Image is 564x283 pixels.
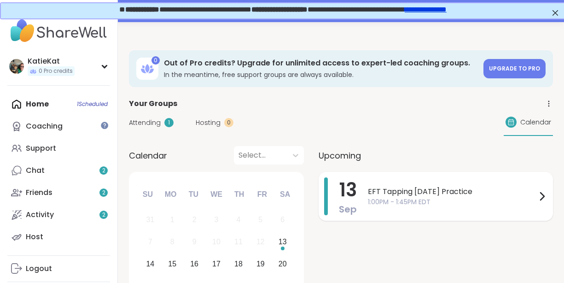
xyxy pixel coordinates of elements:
a: Coaching [7,115,110,137]
img: ShareWell Nav Logo [7,15,110,47]
div: Choose Monday, September 15th, 2025 [163,254,182,274]
div: Choose Thursday, September 18th, 2025 [229,254,249,274]
div: Logout [26,264,52,274]
span: 2 [102,189,105,197]
div: KatieKat [28,56,75,66]
h3: Out of Pro credits? Upgrade for unlimited access to expert-led coaching groups. [164,58,478,68]
div: Su [138,184,158,205]
div: Chat [26,165,45,176]
span: Hosting [196,118,221,128]
a: Support [7,137,110,159]
div: Host [26,232,43,242]
a: Upgrade to Pro [483,59,546,78]
div: 15 [168,258,176,270]
div: Friends [26,188,52,198]
span: Upcoming [319,149,361,162]
div: Not available Saturday, September 6th, 2025 [273,210,292,230]
span: Calendar [520,118,551,127]
h3: In the meantime, free support groups are always available. [164,70,478,79]
div: Not available Tuesday, September 9th, 2025 [185,232,204,252]
div: Choose Wednesday, September 17th, 2025 [207,254,227,274]
div: Not available Sunday, September 7th, 2025 [140,232,160,252]
div: 10 [212,236,221,248]
span: EFT Tapping [DATE] Practice [368,186,536,197]
div: Coaching [26,121,63,131]
div: 6 [280,213,285,226]
div: 12 [256,236,265,248]
img: KatieKat [9,59,24,74]
span: Sep [339,203,357,216]
span: 13 [339,177,357,203]
div: 3 [215,213,219,226]
span: 2 [102,211,105,219]
div: Not available Monday, September 1st, 2025 [163,210,182,230]
div: Sa [275,184,295,205]
a: Logout [7,258,110,280]
div: Not available Wednesday, September 10th, 2025 [207,232,227,252]
a: Friends2 [7,182,110,204]
span: Attending [129,118,161,128]
div: Not available Friday, September 5th, 2025 [250,210,270,230]
span: Upgrade to Pro [489,65,540,72]
div: Mo [160,184,180,205]
div: Choose Saturday, September 20th, 2025 [273,254,292,274]
div: 20 [279,258,287,270]
div: 9 [192,236,197,248]
div: We [206,184,227,205]
div: 19 [256,258,265,270]
div: Not available Thursday, September 11th, 2025 [229,232,249,252]
div: Activity [26,210,54,220]
div: 5 [258,213,262,226]
div: Tu [183,184,204,205]
div: Choose Tuesday, September 16th, 2025 [185,254,204,274]
div: Support [26,143,56,153]
div: Choose Saturday, September 13th, 2025 [273,232,292,252]
div: 18 [234,258,243,270]
div: 1 [170,213,174,226]
span: 2 [102,167,105,175]
div: Not available Wednesday, September 3rd, 2025 [207,210,227,230]
div: 1 [164,118,174,127]
div: 13 [279,236,287,248]
div: Choose Friday, September 19th, 2025 [250,254,270,274]
span: Calendar [129,149,167,162]
div: Not available Thursday, September 4th, 2025 [229,210,249,230]
div: Not available Sunday, August 31st, 2025 [140,210,160,230]
div: 11 [234,236,243,248]
a: Chat2 [7,159,110,182]
span: Your Groups [129,98,177,109]
span: 0 Pro credits [39,67,73,75]
div: Not available Monday, September 8th, 2025 [163,232,182,252]
div: 31 [146,213,154,226]
div: Choose Sunday, September 14th, 2025 [140,254,160,274]
div: 0 [151,56,160,65]
div: 2 [192,213,197,226]
span: 1:00PM - 1:45PM EDT [368,197,536,207]
div: Not available Friday, September 12th, 2025 [250,232,270,252]
div: Th [229,184,250,205]
iframe: Spotlight [101,122,108,129]
div: 17 [212,258,221,270]
div: 0 [224,118,233,127]
div: 4 [236,213,240,226]
div: Not available Tuesday, September 2nd, 2025 [185,210,204,230]
div: 16 [190,258,198,270]
a: Activity2 [7,204,110,226]
div: 14 [146,258,154,270]
div: 8 [170,236,174,248]
div: 7 [148,236,152,248]
a: Host [7,226,110,248]
div: Fr [252,184,272,205]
